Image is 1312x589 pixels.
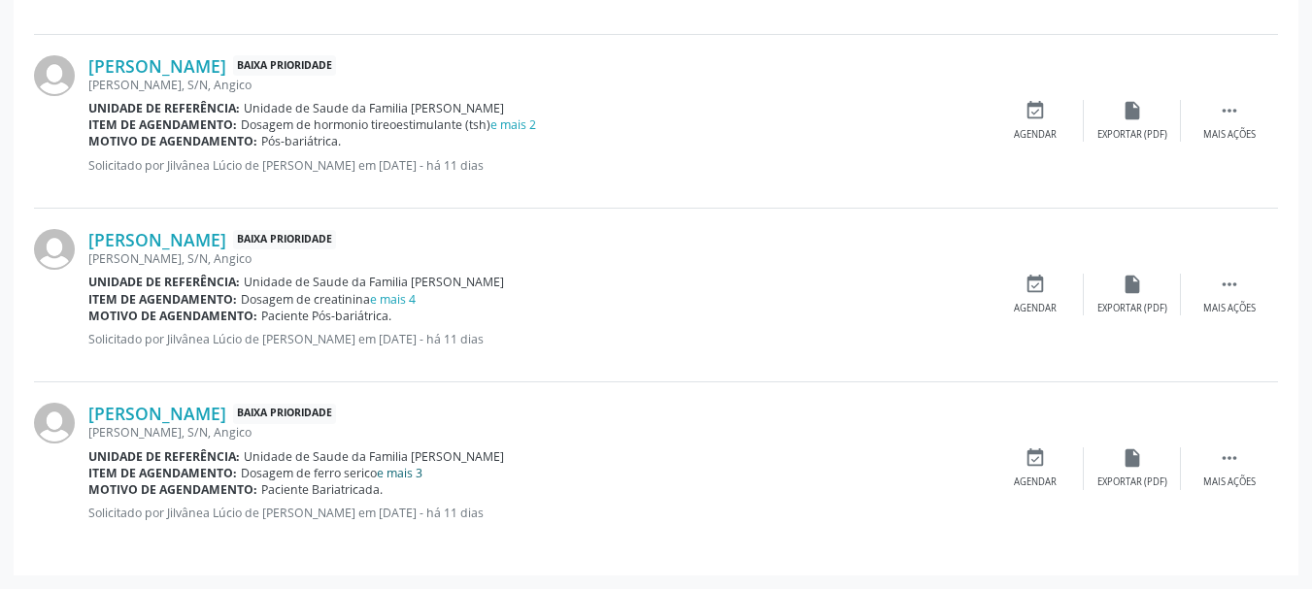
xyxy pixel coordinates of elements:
div: Mais ações [1203,475,1256,489]
i: insert_drive_file [1122,274,1143,295]
a: [PERSON_NAME] [88,229,226,250]
div: Agendar [1014,302,1057,315]
i:  [1219,100,1240,121]
i: event_available [1025,447,1046,469]
b: Motivo de agendamento: [88,133,257,149]
div: Mais ações [1203,128,1256,142]
span: Baixa Prioridade [233,55,336,76]
span: Dosagem de ferro serico [241,465,422,481]
div: Exportar (PDF) [1097,302,1167,315]
b: Unidade de referência: [88,448,240,465]
img: img [34,55,75,96]
i: event_available [1025,100,1046,121]
a: e mais 2 [490,116,536,133]
a: [PERSON_NAME] [88,55,226,77]
span: Unidade de Saude da Familia [PERSON_NAME] [244,448,504,465]
p: Solicitado por Jilvânea Lúcio de [PERSON_NAME] em [DATE] - há 11 dias [88,157,987,174]
span: Dosagem de creatinina [241,291,416,308]
span: Pós-bariátrica. [261,133,341,149]
a: [PERSON_NAME] [88,403,226,424]
span: Baixa Prioridade [233,404,336,424]
div: Agendar [1014,128,1057,142]
a: e mais 4 [370,291,416,308]
span: Paciente Bariatricada. [261,481,383,498]
img: img [34,229,75,270]
p: Solicitado por Jilvânea Lúcio de [PERSON_NAME] em [DATE] - há 11 dias [88,331,987,347]
p: Solicitado por Jilvânea Lúcio de [PERSON_NAME] em [DATE] - há 11 dias [88,505,987,521]
i:  [1219,274,1240,295]
div: Mais ações [1203,302,1256,315]
i: insert_drive_file [1122,447,1143,469]
span: Unidade de Saude da Familia [PERSON_NAME] [244,100,504,116]
b: Motivo de agendamento: [88,481,257,498]
i: insert_drive_file [1122,100,1143,121]
b: Motivo de agendamento: [88,308,257,324]
span: Unidade de Saude da Familia [PERSON_NAME] [244,274,504,290]
b: Item de agendamento: [88,465,237,481]
span: Paciente Pós-bariátrica. [261,308,391,324]
i:  [1219,447,1240,469]
i: event_available [1025,274,1046,295]
div: Exportar (PDF) [1097,128,1167,142]
div: [PERSON_NAME], S/N, Angico [88,424,987,441]
b: Unidade de referência: [88,274,240,290]
span: Baixa Prioridade [233,230,336,250]
div: [PERSON_NAME], S/N, Angico [88,250,987,267]
b: Unidade de referência: [88,100,240,116]
div: Exportar (PDF) [1097,475,1167,489]
b: Item de agendamento: [88,291,237,308]
img: img [34,403,75,443]
div: [PERSON_NAME], S/N, Angico [88,77,987,93]
div: Agendar [1014,475,1057,489]
a: e mais 3 [377,465,422,481]
span: Dosagem de hormonio tireoestimulante (tsh) [241,116,536,133]
b: Item de agendamento: [88,116,237,133]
